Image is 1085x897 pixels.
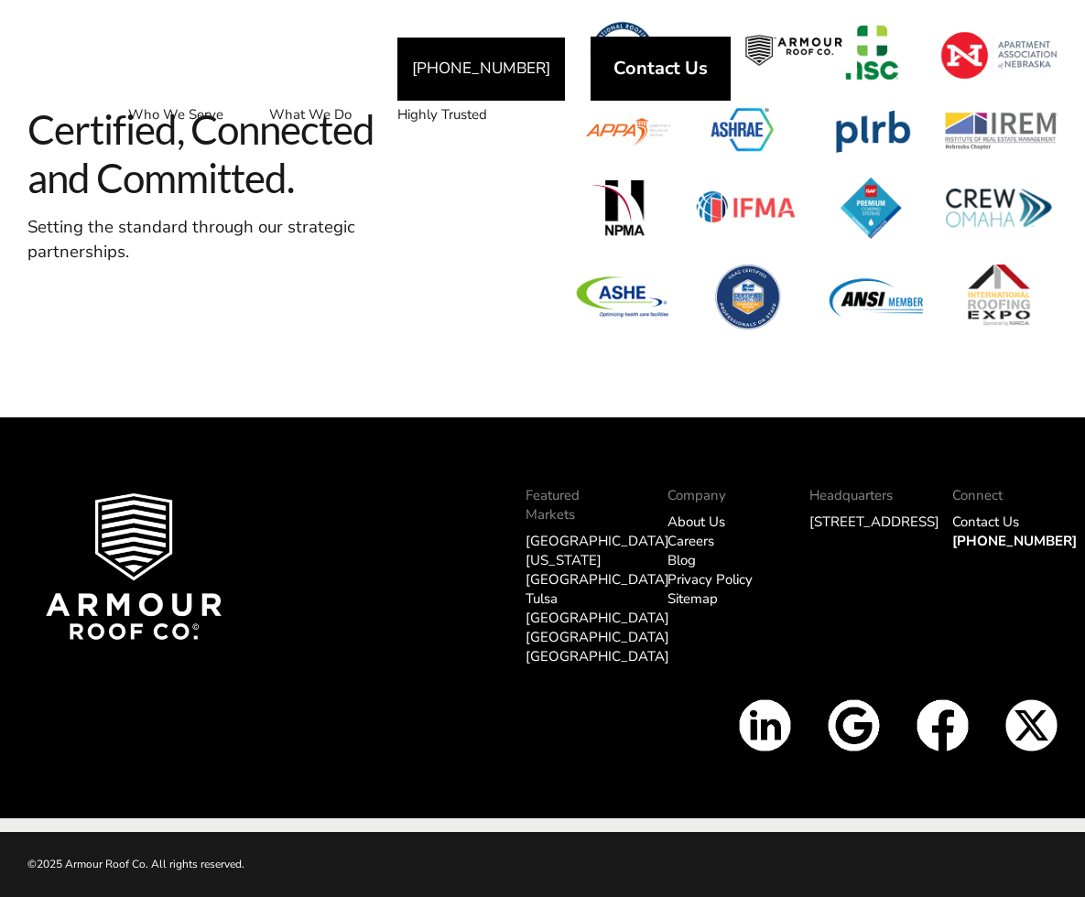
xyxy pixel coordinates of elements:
[667,532,714,550] a: Careers
[667,513,725,531] a: About Us
[110,92,242,137] a: Who We Serve
[526,532,669,550] a: [GEOGRAPHIC_DATA]
[526,589,558,608] a: Tulsa
[1005,699,1058,751] img: X Icon White v2
[667,570,753,589] a: Privacy Policy
[526,551,669,589] a: [US_STATE][GEOGRAPHIC_DATA]
[809,513,939,531] a: [STREET_ADDRESS]
[952,532,1077,551] a: [PHONE_NUMBER]
[27,854,543,875] p: ©2025 Armour Roof Co. All rights reserved.
[809,486,915,505] p: Headquarters
[591,37,731,101] a: Contact Us
[526,628,669,646] a: [GEOGRAPHIC_DATA]
[731,27,857,73] img: Industrial and Commercial Roofing Company | Armour Roof Co.
[397,38,565,101] a: [PHONE_NUMBER]
[613,59,708,78] span: Contact Us
[46,493,222,640] img: Armour Roof Co Footer Logo 2025
[952,513,1019,531] a: Contact Us
[828,699,880,751] img: Google Icon White
[379,92,505,137] a: Highly Trusted
[667,551,696,569] a: Blog
[952,486,1058,505] p: Connect
[667,589,718,608] a: Sitemap
[526,609,669,627] a: [GEOGRAPHIC_DATA]
[27,215,355,263] span: Setting the standard through our strategic partnerships.
[251,92,370,137] a: What We Do
[739,699,791,751] img: Linkedin Icon White
[667,486,773,505] p: Company
[917,699,969,751] img: Facbook icon white
[526,486,631,524] p: Featured Markets
[526,647,669,665] a: [GEOGRAPHIC_DATA]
